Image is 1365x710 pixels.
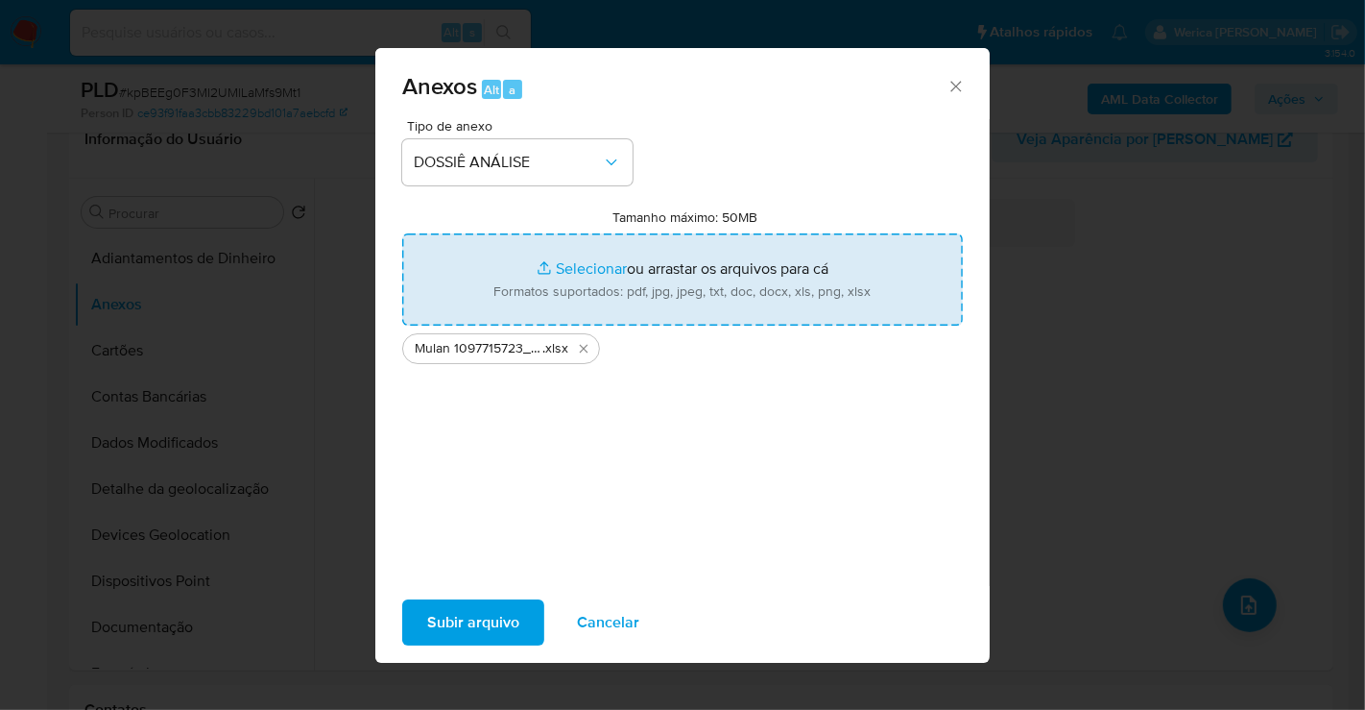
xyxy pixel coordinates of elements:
label: Tamanho máximo: 50MB [613,208,758,226]
button: DOSSIÊ ANÁLISE [402,139,633,185]
span: DOSSIÊ ANÁLISE [414,153,602,172]
button: Cancelar [552,600,664,646]
span: Cancelar [577,601,639,644]
button: Subir arquivo [402,600,544,646]
button: Excluir Mulan 1097715723_2025_08_08_16_18_24.xlsx [572,337,595,360]
span: Subir arquivo [427,601,519,644]
span: Alt [484,81,499,99]
button: Fechar [946,77,964,94]
ul: Arquivos selecionados [402,326,963,364]
span: Anexos [402,69,477,103]
span: Mulan 1097715723_2025_08_08_16_18_24 [415,339,542,358]
span: .xlsx [542,339,568,358]
span: a [509,81,515,99]
span: Tipo de anexo [407,119,637,133]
